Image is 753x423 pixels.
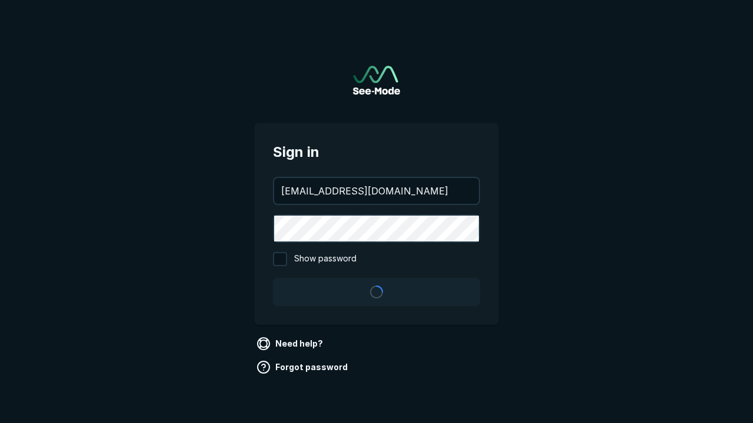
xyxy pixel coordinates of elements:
span: Show password [294,252,356,266]
span: Sign in [273,142,480,163]
a: Need help? [254,334,328,353]
a: Forgot password [254,358,352,377]
img: See-Mode Logo [353,66,400,95]
a: Go to sign in [353,66,400,95]
input: your@email.com [274,178,479,204]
